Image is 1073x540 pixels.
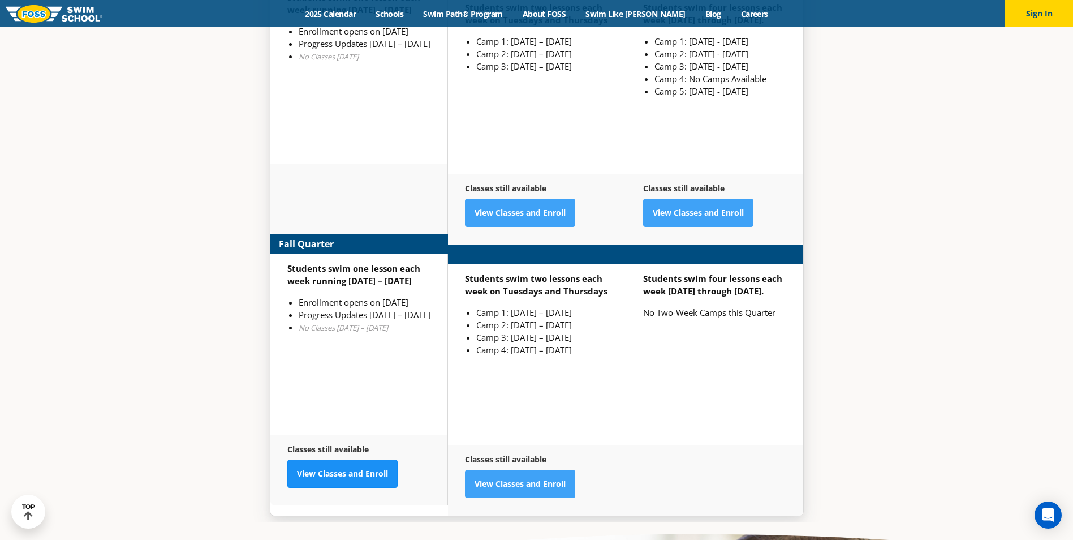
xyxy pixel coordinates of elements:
strong: Classes still available [465,454,546,465]
div: Open Intercom Messenger [1035,502,1062,529]
li: Camp 4: [DATE] – [DATE] [476,344,609,356]
li: Camp 2: [DATE] – [DATE] [476,48,609,60]
div: TOP [22,503,35,521]
a: 2025 Calendar [295,8,366,19]
strong: Fall Quarter [279,237,334,251]
a: Swim Path® Program [413,8,512,19]
strong: Students swim one lesson each week running [DATE] – [DATE] [287,263,420,286]
li: Camp 1: [DATE] – [DATE] [476,306,609,319]
li: Enrollment opens on [DATE] [299,296,430,308]
strong: Classes still available [465,183,546,194]
li: Camp 2: [DATE] – [DATE] [476,319,609,331]
a: Schools [366,8,413,19]
li: Camp 2: [DATE] - [DATE] [654,48,786,60]
em: No Classes [DATE] – [DATE] [299,323,388,333]
a: View Classes and Enroll [465,199,575,227]
li: Camp 3: [DATE] - [DATE] [654,60,786,72]
li: Camp 1: [DATE] – [DATE] [476,35,609,48]
a: View Classes and Enroll [643,199,753,227]
a: About FOSS [512,8,576,19]
li: Camp 3: [DATE] – [DATE] [476,331,609,344]
li: Camp 1: [DATE] - [DATE] [654,35,786,48]
a: Swim Like [PERSON_NAME] [576,8,696,19]
a: Blog [695,8,731,19]
p: No Two-Week Camps this Quarter [643,306,786,319]
a: Careers [731,8,778,19]
strong: Students swim four lessons each week [DATE] through [DATE]. [643,273,782,297]
strong: Classes still available [287,444,369,455]
a: View Classes and Enroll [287,460,398,488]
li: Camp 3: [DATE] – [DATE] [476,60,609,72]
img: FOSS Swim School Logo [6,5,102,23]
em: No Classes [DATE] [299,52,359,62]
li: Progress Updates [DATE] – [DATE] [299,37,430,50]
li: Enrollment opens on [DATE] [299,25,430,37]
strong: Students swim two lessons each week on Tuesdays and Thursdays [465,273,607,297]
li: Progress Updates [DATE] – [DATE] [299,308,430,321]
strong: Classes still available [643,183,725,194]
li: Camp 5: [DATE] - [DATE] [654,85,786,97]
a: View Classes and Enroll [465,470,575,498]
li: Camp 4: No Camps Available [654,72,786,85]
